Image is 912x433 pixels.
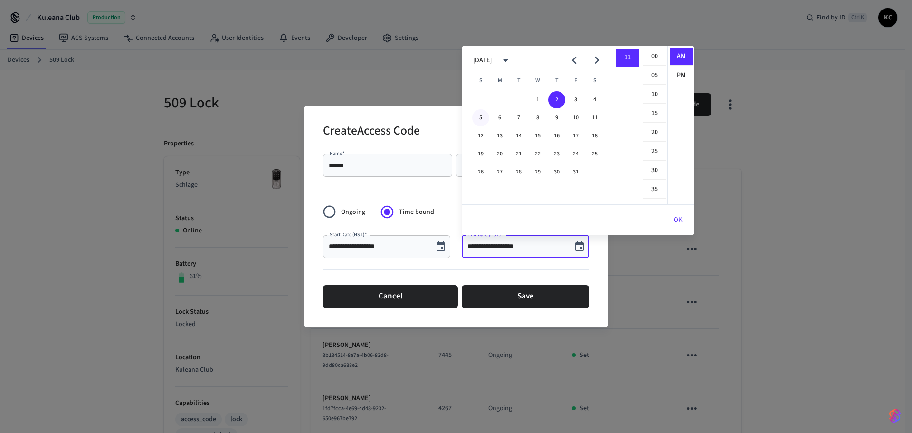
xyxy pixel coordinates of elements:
[616,49,639,67] li: 11 hours
[472,109,489,126] button: 5
[472,164,489,181] button: 26
[667,46,694,204] ul: Select meridiem
[643,162,666,180] li: 30 minutes
[641,46,667,204] ul: Select minutes
[491,164,508,181] button: 27
[323,117,420,146] h2: Create Access Code
[643,143,666,161] li: 25 minutes
[586,91,603,108] button: 4
[491,145,508,163] button: 20
[563,49,585,71] button: Previous month
[567,127,584,144] button: 17
[643,124,666,142] li: 20 minutes
[643,181,666,199] li: 35 minutes
[567,71,584,90] span: Friday
[548,127,565,144] button: 16
[468,231,503,238] label: End Date (HST)
[529,164,546,181] button: 29
[491,71,508,90] span: Monday
[643,48,666,66] li: 0 minutes
[567,145,584,163] button: 24
[473,56,492,66] div: [DATE]
[529,145,546,163] button: 22
[462,285,589,308] button: Save
[643,200,666,218] li: 40 minutes
[548,91,565,108] button: 2
[431,237,450,256] button: Choose date, selected date is Oct 2, 2025
[494,49,517,71] button: calendar view is open, switch to year view
[570,237,589,256] button: Choose date, selected date is Oct 2, 2025
[567,164,584,181] button: 31
[399,207,434,217] span: Time bound
[529,91,546,108] button: 1
[643,86,666,104] li: 10 minutes
[548,71,565,90] span: Thursday
[643,105,666,123] li: 15 minutes
[472,127,489,144] button: 12
[472,71,489,90] span: Sunday
[510,109,527,126] button: 7
[889,408,901,423] img: SeamLogoGradient.69752ec5.svg
[529,109,546,126] button: 8
[330,231,367,238] label: Start Date (HST)
[472,145,489,163] button: 19
[548,109,565,126] button: 9
[491,127,508,144] button: 13
[670,48,693,66] li: AM
[567,109,584,126] button: 10
[510,164,527,181] button: 28
[586,109,603,126] button: 11
[510,145,527,163] button: 21
[643,67,666,85] li: 5 minutes
[323,285,458,308] button: Cancel
[491,109,508,126] button: 6
[662,209,694,231] button: OK
[586,49,608,71] button: Next month
[330,150,345,157] label: Name
[341,207,365,217] span: Ongoing
[548,164,565,181] button: 30
[586,145,603,163] button: 25
[614,46,641,204] ul: Select hours
[586,127,603,144] button: 18
[548,145,565,163] button: 23
[586,71,603,90] span: Saturday
[529,71,546,90] span: Wednesday
[529,127,546,144] button: 15
[670,67,693,84] li: PM
[567,91,584,108] button: 3
[510,127,527,144] button: 14
[510,71,527,90] span: Tuesday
